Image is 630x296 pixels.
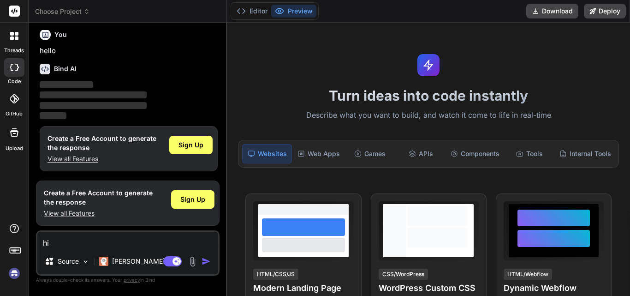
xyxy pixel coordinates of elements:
[40,91,147,98] span: ‌
[44,188,153,207] h1: Create a Free Account to generate the response
[379,269,428,280] div: CSS/WordPress
[35,7,90,16] span: Choose Project
[54,30,67,39] h6: You
[187,256,198,267] img: attachment
[202,257,211,266] img: icon
[504,269,552,280] div: HTML/Webflow
[82,258,89,266] img: Pick Models
[124,277,140,283] span: privacy
[505,144,554,163] div: Tools
[253,269,298,280] div: HTML/CSS/JS
[44,209,153,218] p: View all Features
[99,257,108,266] img: Claude 4 Sonnet
[294,144,344,163] div: Web Apps
[396,144,445,163] div: APIs
[40,102,147,109] span: ‌
[40,81,93,88] span: ‌
[556,144,615,163] div: Internal Tools
[6,145,23,152] label: Upload
[178,140,203,150] span: Sign Up
[48,134,156,152] h1: Create a Free Account to generate the response
[242,144,292,163] div: Websites
[271,5,316,18] button: Preview
[54,64,77,73] h6: Bind AI
[345,144,394,163] div: Games
[584,4,626,18] button: Deploy
[447,144,503,163] div: Components
[379,282,479,295] h4: WordPress Custom CSS
[40,112,66,119] span: ‌
[36,276,220,284] p: Always double-check its answers. Your in Bind
[232,87,624,104] h1: Turn ideas into code instantly
[112,257,181,266] p: [PERSON_NAME] 4 S..
[37,232,218,248] textarea: hi
[58,257,79,266] p: Source
[180,195,205,204] span: Sign Up
[48,154,156,163] p: View all Features
[233,5,271,18] button: Editor
[40,46,218,56] p: hello
[6,110,23,118] label: GitHub
[8,78,21,85] label: code
[6,266,22,281] img: signin
[253,282,353,295] h4: Modern Landing Page
[526,4,578,18] button: Download
[4,47,24,54] label: threads
[232,109,624,121] p: Describe what you want to build, and watch it come to life in real-time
